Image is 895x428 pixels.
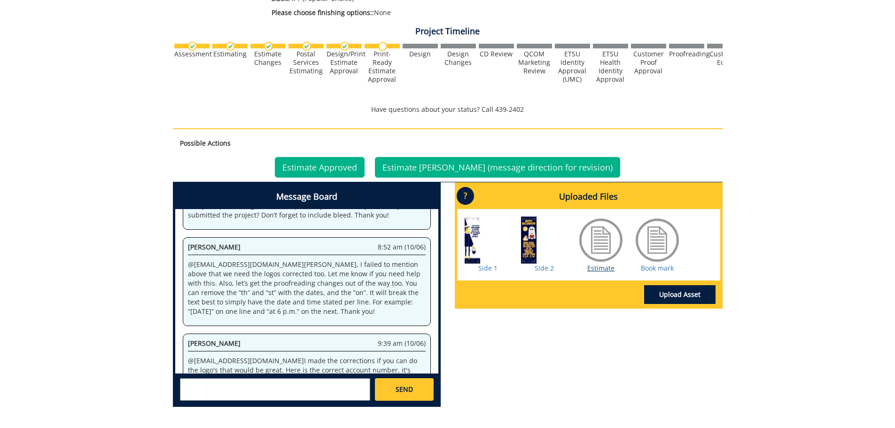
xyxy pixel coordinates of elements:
img: no [378,42,387,51]
div: CD Review [479,50,514,58]
img: checkmark [340,42,349,51]
p: Have questions about your status? Call 439-2402 [173,105,723,114]
a: Estimate Approved [275,157,365,178]
span: [PERSON_NAME] [188,339,241,348]
a: SEND [375,378,433,401]
a: Upload Asset [644,285,716,304]
span: Please choose finishing options:: [272,8,374,17]
strong: Possible Actions [180,139,231,148]
textarea: messageToSend [180,378,370,401]
div: Print-Ready Estimate Approval [365,50,400,84]
h4: Uploaded Files [457,185,720,209]
span: SEND [396,385,413,394]
div: Design Changes [441,50,476,67]
div: Estimating [212,50,248,58]
p: @ [EMAIL_ADDRESS][DOMAIN_NAME] [PERSON_NAME], I failed to mention above that we need the logos co... [188,260,426,316]
h4: Project Timeline [173,27,723,36]
p: None [272,8,639,17]
div: Estimate Changes [250,50,286,67]
a: Book mark [641,264,674,272]
img: checkmark [302,42,311,51]
div: QCOM Marketing Review [517,50,552,75]
div: ETSU Health Identity Approval [593,50,628,84]
a: Estimate [587,264,615,272]
div: Proofreading [669,50,704,58]
p: @ [EMAIL_ADDRESS][DOMAIN_NAME] I made the corrections if you can do the logo's that would be grea... [188,356,426,394]
div: Customer Edits [707,50,742,67]
div: Design [403,50,438,58]
span: [PERSON_NAME] [188,242,241,251]
div: ETSU Identity Approval (UMC) [555,50,590,84]
h4: Message Board [175,185,438,209]
a: Estimate [PERSON_NAME] (message direction for revision) [375,157,620,178]
span: 8:52 am (10/06) [378,242,426,252]
div: Customer Proof Approval [631,50,666,75]
a: Side 2 [535,264,554,272]
div: Assessment [174,50,210,58]
img: checkmark [226,42,235,51]
a: Side 1 [478,264,498,272]
div: Design/Print Estimate Approval [327,50,362,75]
img: checkmark [264,42,273,51]
img: checkmark [188,42,197,51]
div: Postal Services Estimating [288,50,324,75]
span: 9:39 am (10/06) [378,339,426,348]
p: ? [457,187,474,205]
